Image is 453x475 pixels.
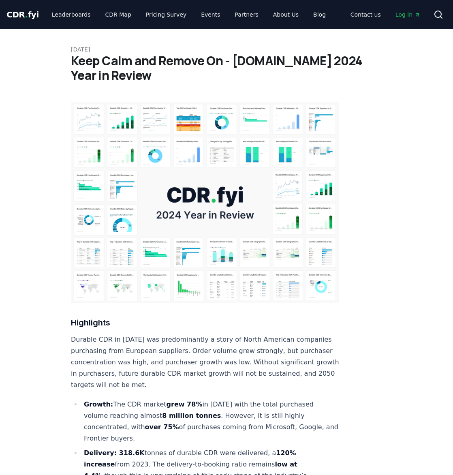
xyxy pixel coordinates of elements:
p: [DATE] [71,45,382,53]
strong: 8 million tonnes [162,412,221,419]
strong: Delivery: 318.6K [84,449,145,457]
img: blog post image [71,102,339,303]
span: . [25,10,28,19]
a: Blog [307,7,332,22]
span: Log in [395,11,421,19]
a: Pricing Survey [139,7,193,22]
a: CDR.fyi [6,9,39,20]
a: Contact us [344,7,387,22]
a: Partners [229,7,265,22]
strong: Growth: [84,400,113,408]
a: Leaderboards [45,7,97,22]
h3: Highlights [71,316,339,329]
a: CDR Map [99,7,138,22]
a: Events [194,7,226,22]
nav: Main [344,7,427,22]
li: The CDR market in [DATE] with the total purchased volume reaching almost . However, it is still h... [81,399,339,444]
a: About Us [267,7,305,22]
p: Durable CDR in [DATE] was predominantly a story of North American companies purchasing from Europ... [71,334,339,391]
nav: Main [45,7,332,22]
strong: over 75% [145,423,179,431]
a: Log in [389,7,427,22]
span: CDR fyi [6,10,39,19]
strong: grew 78% [167,400,203,408]
h1: Keep Calm and Remove On - [DOMAIN_NAME] 2024 Year in Review [71,53,382,83]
